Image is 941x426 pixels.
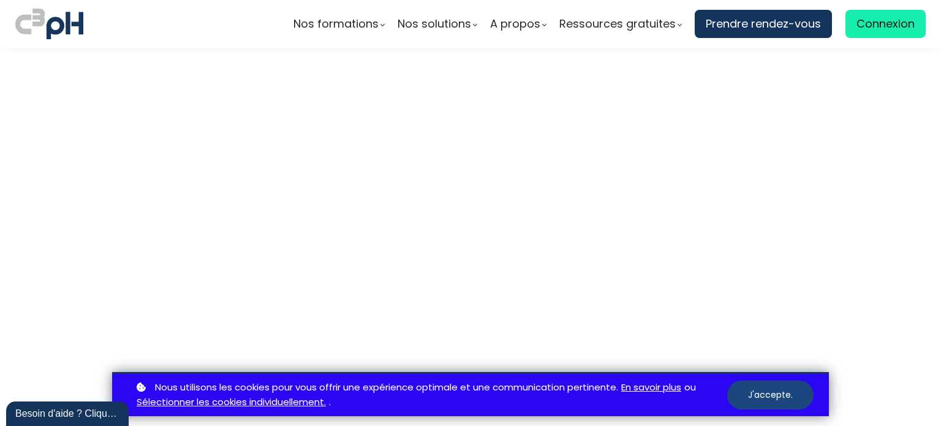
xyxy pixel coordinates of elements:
a: Sélectionner les cookies individuellement. [137,395,326,410]
span: Nous utilisons les cookies pour vous offrir une expérience optimale et une communication pertinente. [155,380,618,395]
p: ou . [134,380,727,411]
a: En savoir plus [621,380,681,395]
span: Ressources gratuites [559,15,676,33]
span: Prendre rendez-vous [706,15,821,33]
button: J'accepte. [727,381,814,409]
a: Connexion [845,10,926,38]
span: Nos solutions [398,15,471,33]
img: logo C3PH [15,6,83,42]
iframe: chat widget [6,399,131,426]
span: Nos formations [293,15,379,33]
a: Prendre rendez-vous [695,10,832,38]
span: Connexion [856,15,915,33]
span: A propos [490,15,540,33]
